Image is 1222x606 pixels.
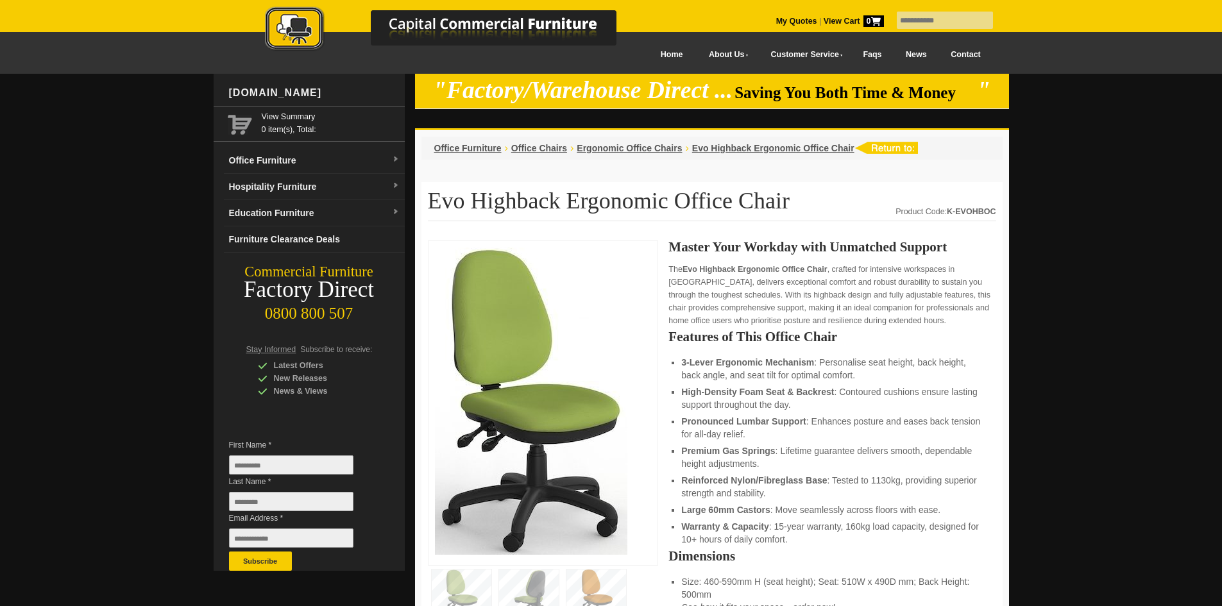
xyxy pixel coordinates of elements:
a: My Quotes [776,17,817,26]
p: The , crafted for intensive workspaces in [GEOGRAPHIC_DATA], delivers exceptional comfort and rob... [668,263,996,327]
input: Email Address * [229,528,353,548]
a: Education Furnituredropdown [224,200,405,226]
img: Capital Commercial Furniture Logo [230,6,679,53]
strong: Evo Highback Ergonomic Office Chair [683,265,827,274]
strong: K-EVOHBOC [947,207,996,216]
img: dropdown [392,208,400,216]
div: Commercial Furniture [214,263,405,281]
strong: High-Density Foam Seat & Backrest [681,387,834,397]
strong: 3-Lever Ergonomic Mechanism [681,357,814,367]
button: Subscribe [229,551,292,571]
span: First Name * [229,439,373,451]
em: " [977,77,990,103]
span: Last Name * [229,475,373,488]
a: Office Furnituredropdown [224,147,405,174]
img: dropdown [392,182,400,190]
strong: Premium Gas Springs [681,446,775,456]
div: 0800 800 507 [214,298,405,323]
strong: Large 60mm Castors [681,505,770,515]
div: Latest Offers [258,359,380,372]
img: Evo Highback Ergonomic Chair with AFRDI Level 6 certification, designed for commercial use and lo... [435,248,627,555]
strong: View Cart [824,17,884,26]
li: : Personalise seat height, back height, back angle, and seat tilt for optimal comfort. [681,356,983,382]
span: Subscribe to receive: [300,345,372,354]
a: View Cart0 [821,17,883,26]
a: Furniture Clearance Deals [224,226,405,253]
img: return to [854,142,918,154]
span: Stay Informed [246,345,296,354]
input: First Name * [229,455,353,475]
a: Hospitality Furnituredropdown [224,174,405,200]
div: Product Code: [895,205,996,218]
div: Factory Direct [214,281,405,299]
li: : Move seamlessly across floors with ease. [681,503,983,516]
a: Ergonomic Office Chairs [577,143,682,153]
a: Capital Commercial Furniture Logo [230,6,679,57]
h1: Evo Highback Ergonomic Office Chair [428,189,996,221]
span: 0 item(s), Total: [262,110,400,134]
a: Office Chairs [511,143,567,153]
a: Customer Service [756,40,851,69]
li: : Enhances posture and eases back tension for all-day relief. [681,415,983,441]
strong: Reinforced Nylon/Fibreglass Base [681,475,827,485]
div: News & Views [258,385,380,398]
span: 0 [863,15,884,27]
a: Faqs [851,40,894,69]
li: › [685,142,688,155]
li: : Contoured cushions ensure lasting support throughout the day. [681,385,983,411]
li: › [570,142,573,155]
a: News [894,40,938,69]
a: Office Furniture [434,143,502,153]
li: › [505,142,508,155]
li: : Lifetime guarantee delivers smooth, dependable height adjustments. [681,444,983,470]
li: : 15-year warranty, 160kg load capacity, designed for 10+ hours of daily comfort. [681,520,983,546]
a: Evo Highback Ergonomic Office Chair [692,143,854,153]
a: About Us [695,40,756,69]
h2: Dimensions [668,550,996,562]
li: : Tested to 1130kg, providing superior strength and stability. [681,474,983,500]
strong: Pronounced Lumbar Support [681,416,806,426]
a: View Summary [262,110,400,123]
h2: Features of This Office Chair [668,330,996,343]
h2: Master Your Workday with Unmatched Support [668,240,996,253]
span: Saving You Both Time & Money [734,84,975,101]
input: Last Name * [229,492,353,511]
a: Contact [938,40,992,69]
em: "Factory/Warehouse Direct ... [433,77,733,103]
div: New Releases [258,372,380,385]
img: dropdown [392,156,400,164]
div: [DOMAIN_NAME] [224,74,405,112]
span: Email Address * [229,512,373,525]
strong: Warranty & Capacity [681,521,768,532]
